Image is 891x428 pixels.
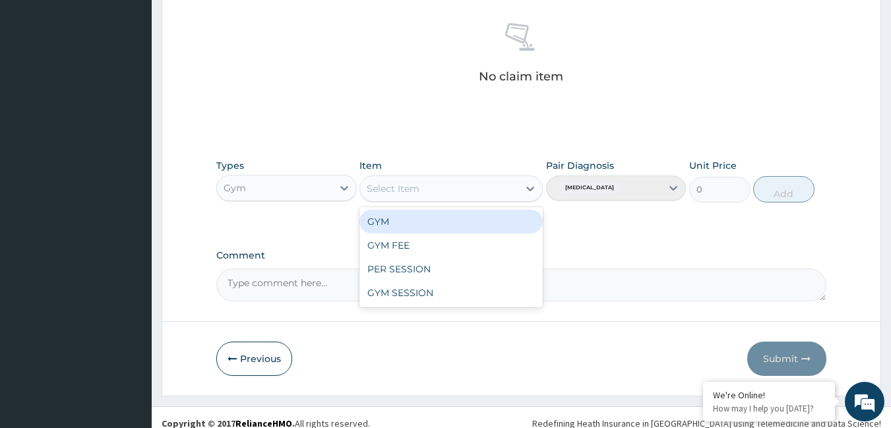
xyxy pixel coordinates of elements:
[216,160,244,171] label: Types
[359,159,382,172] label: Item
[753,176,814,202] button: Add
[367,182,419,195] div: Select Item
[713,403,825,414] p: How may I help you today?
[7,287,251,333] textarea: Type your message and hit 'Enter'
[216,342,292,376] button: Previous
[216,250,827,261] label: Comment
[69,74,222,91] div: Chat with us now
[224,181,246,195] div: Gym
[77,129,182,262] span: We're online!
[479,70,563,83] p: No claim item
[546,159,614,172] label: Pair Diagnosis
[689,159,737,172] label: Unit Price
[747,342,826,376] button: Submit
[359,233,543,257] div: GYM FEE
[359,281,543,305] div: GYM SESSION
[216,7,248,38] div: Minimize live chat window
[713,389,825,401] div: We're Online!
[24,66,53,99] img: d_794563401_company_1708531726252_794563401
[359,257,543,281] div: PER SESSION
[359,210,543,233] div: GYM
